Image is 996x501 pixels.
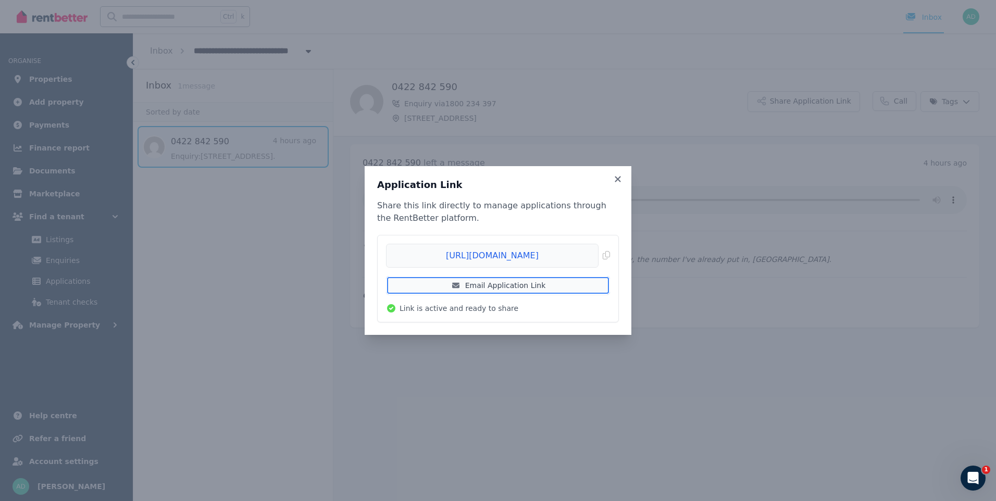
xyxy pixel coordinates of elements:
a: Email Application Link [386,276,610,295]
button: [URL][DOMAIN_NAME] [386,244,610,268]
h3: Application Link [377,179,619,191]
span: 1 [982,466,990,474]
span: Link is active and ready to share [400,303,518,314]
p: Share this link directly to manage applications through the RentBetter platform. [377,199,619,224]
iframe: Intercom live chat [961,466,986,491]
